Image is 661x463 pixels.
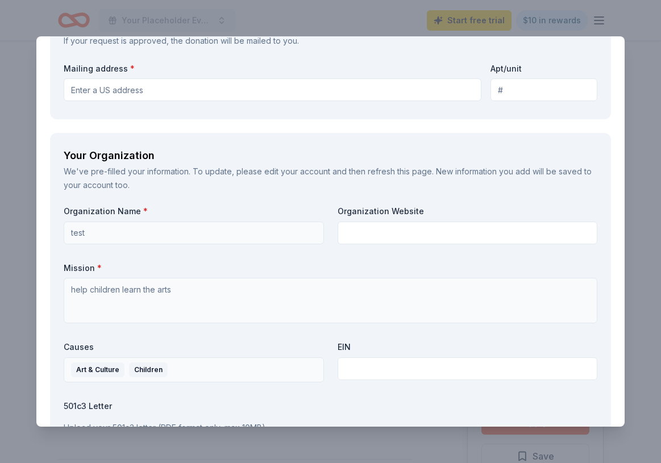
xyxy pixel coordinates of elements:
[64,206,324,217] label: Organization Name
[64,147,597,165] div: Your Organization
[64,401,597,412] label: 501c3 Letter
[264,166,330,176] a: edit your account
[490,63,522,74] label: Apt/unit
[338,341,598,353] label: EIN
[64,357,324,382] button: Art & CultureChildren
[64,78,481,101] input: Enter a US address
[71,362,124,377] div: Art & Culture
[64,165,597,192] div: We've pre-filled your information. To update, please and then refresh this page. New information ...
[64,278,597,323] textarea: help children learn the arts
[338,206,598,217] label: Organization Website
[64,262,597,274] label: Mission
[64,63,135,74] label: Mailing address
[129,362,168,377] div: Children
[64,341,324,353] label: Causes
[64,421,597,435] p: Upload your 501c3 letter (PDF format only, max 10MB)
[490,78,597,101] input: #
[64,34,597,48] div: If your request is approved, the donation will be mailed to you.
